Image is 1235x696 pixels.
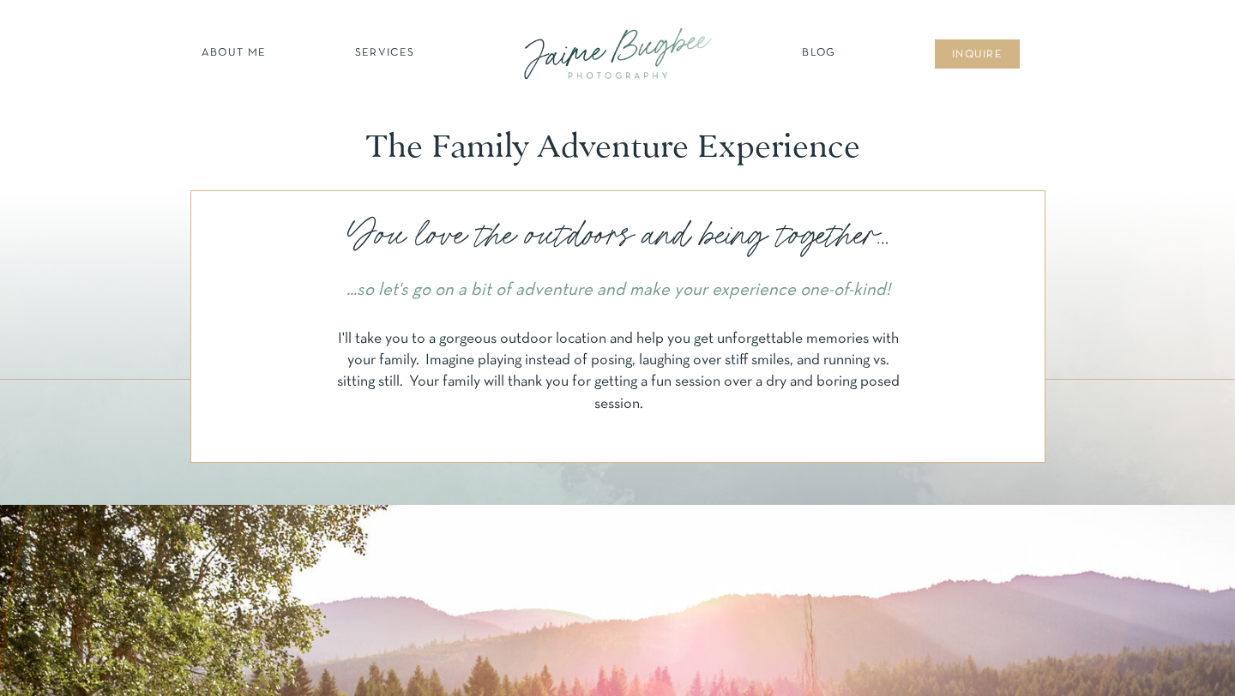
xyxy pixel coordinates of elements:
[366,128,869,166] p: The Family Adventure Experience
[798,45,840,63] a: Blog
[336,45,433,63] a: SERVICES
[196,45,271,63] a: about ME
[346,282,890,298] i: ...so let's go on a bit of adventure and make your experience one-of-kind!
[333,328,904,424] p: I'll take you to a gorgeous outdoor location and help you get unforgettable memories with your fa...
[326,211,910,260] p: You love the outdoors and being together...
[943,47,1012,64] a: inqUIre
